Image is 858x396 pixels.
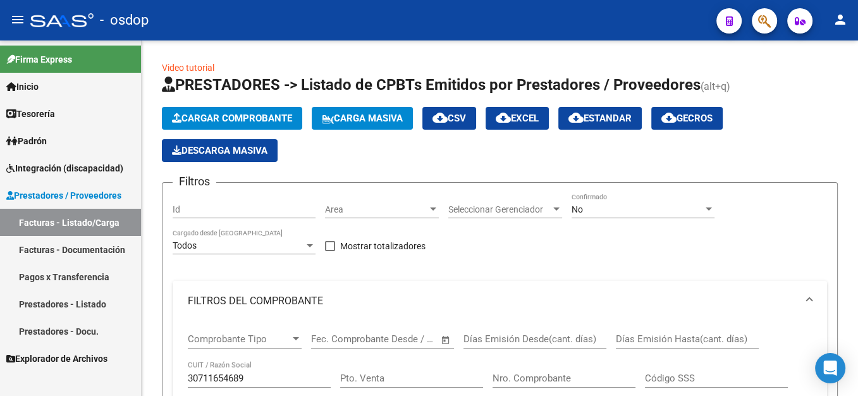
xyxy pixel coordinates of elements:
span: Tesorería [6,107,55,121]
span: Descarga Masiva [172,145,267,156]
span: Explorador de Archivos [6,352,107,366]
span: Comprobante Tipo [188,333,290,345]
mat-icon: cloud_download [496,110,511,125]
input: Fecha inicio [311,333,362,345]
span: Gecros [661,113,713,124]
span: Padrón [6,134,47,148]
mat-icon: cloud_download [568,110,584,125]
button: Estandar [558,107,642,130]
mat-icon: menu [10,12,25,27]
button: Gecros [651,107,723,130]
span: No [572,204,583,214]
button: Cargar Comprobante [162,107,302,130]
span: (alt+q) [701,80,730,92]
mat-expansion-panel-header: FILTROS DEL COMPROBANTE [173,281,827,321]
button: CSV [422,107,476,130]
mat-icon: cloud_download [661,110,677,125]
div: Open Intercom Messenger [815,353,845,383]
span: Integración (discapacidad) [6,161,123,175]
span: Prestadores / Proveedores [6,189,121,202]
span: Carga Masiva [322,113,403,124]
span: Area [325,204,427,215]
mat-icon: cloud_download [432,110,448,125]
mat-icon: person [833,12,848,27]
span: CSV [432,113,466,124]
span: Todos [173,240,197,251]
span: PRESTADORES -> Listado de CPBTs Emitidos por Prestadores / Proveedores [162,76,701,94]
span: EXCEL [496,113,539,124]
span: Inicio [6,80,39,94]
mat-panel-title: FILTROS DEL COMPROBANTE [188,294,797,308]
button: Open calendar [439,333,453,347]
app-download-masive: Descarga masiva de comprobantes (adjuntos) [162,139,278,162]
h3: Filtros [173,173,216,190]
span: Mostrar totalizadores [340,238,426,254]
a: Video tutorial [162,63,214,73]
span: Seleccionar Gerenciador [448,204,551,215]
span: Estandar [568,113,632,124]
button: Carga Masiva [312,107,413,130]
span: Cargar Comprobante [172,113,292,124]
span: Firma Express [6,53,72,66]
button: Descarga Masiva [162,139,278,162]
span: - osdop [100,6,149,34]
button: EXCEL [486,107,549,130]
input: Fecha fin [374,333,435,345]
